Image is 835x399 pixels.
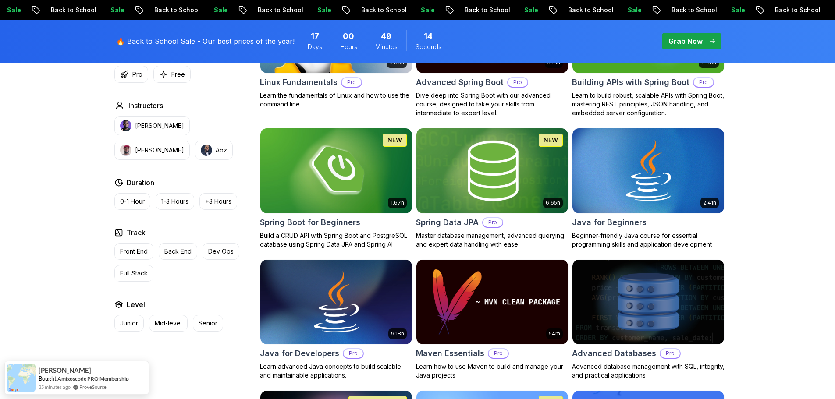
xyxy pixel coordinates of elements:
[120,197,145,206] p: 0-1 Hour
[572,128,725,249] a: Java for Beginners card2.41hJava for BeginnersBeginner-friendly Java course for essential program...
[31,6,91,14] p: Back to School
[412,126,572,215] img: Spring Data JPA card
[572,216,647,229] h2: Java for Beginners
[416,362,569,380] p: Learn how to use Maven to build and manage your Java projects
[703,199,716,206] p: 2.41h
[195,141,233,160] button: instructor imgAbz
[199,319,217,328] p: Senior
[572,128,724,213] img: Java for Beginners card
[416,347,484,360] h2: Maven Essentials
[344,349,363,358] p: Pro
[91,6,119,14] p: Sale
[135,146,184,155] p: [PERSON_NAME]
[260,128,412,213] img: Spring Boot for Beginners card
[127,177,154,188] h2: Duration
[308,42,322,51] span: Days
[661,349,680,358] p: Pro
[114,265,153,282] button: Full Stack
[694,78,713,87] p: Pro
[135,121,184,130] p: [PERSON_NAME]
[342,78,361,87] p: Pro
[572,362,725,380] p: Advanced database management with SQL, integrity, and practical applications
[205,197,231,206] p: +3 Hours
[79,383,107,391] a: ProveSource
[155,319,182,328] p: Mid-level
[489,349,508,358] p: Pro
[572,260,724,345] img: Advanced Databases card
[114,116,190,135] button: instructor img[PERSON_NAME]
[572,259,725,380] a: Advanced Databases cardAdvanced DatabasesProAdvanced database management with SQL, integrity, and...
[114,66,148,83] button: Pro
[114,141,190,160] button: instructor img[PERSON_NAME]
[216,146,227,155] p: Abz
[416,76,504,88] h2: Advanced Spring Boot
[260,231,412,249] p: Build a CRUD API with Spring Boot and PostgreSQL database using Spring Data JPA and Spring AI
[120,269,148,278] p: Full Stack
[193,315,223,332] button: Senior
[260,91,412,109] p: Learn the fundamentals of Linux and how to use the command line
[127,299,145,310] h2: Level
[260,260,412,345] img: Java for Developers card
[505,6,533,14] p: Sale
[387,136,402,145] p: NEW
[381,30,391,42] span: 49 Minutes
[343,30,354,42] span: 0 Hours
[120,247,148,256] p: Front End
[340,42,357,51] span: Hours
[201,145,212,156] img: instructor img
[135,6,194,14] p: Back to School
[238,6,298,14] p: Back to School
[120,120,131,131] img: instructor img
[260,347,339,360] h2: Java for Developers
[159,243,197,260] button: Back End
[416,91,569,117] p: Dive deep into Spring Boot with our advanced course, designed to take your skills from intermedia...
[260,362,412,380] p: Learn advanced Java concepts to build scalable and maintainable applications.
[149,315,188,332] button: Mid-level
[572,91,725,117] p: Learn to build robust, scalable APIs with Spring Boot, mastering REST principles, JSON handling, ...
[298,6,326,14] p: Sale
[132,70,142,79] p: Pro
[341,6,401,14] p: Back to School
[391,199,404,206] p: 1.67h
[39,383,71,391] span: 25 minutes ago
[572,76,689,88] h2: Building APIs with Spring Boot
[161,197,188,206] p: 1-3 Hours
[416,216,479,229] h2: Spring Data JPA
[416,259,569,380] a: Maven Essentials card54mMaven EssentialsProLearn how to use Maven to build and manage your Java p...
[544,136,558,145] p: NEW
[260,76,338,88] h2: Linux Fundamentals
[156,193,194,210] button: 1-3 Hours
[549,330,560,337] p: 54m
[548,6,608,14] p: Back to School
[445,6,505,14] p: Back to School
[114,193,150,210] button: 0-1 Hour
[260,128,412,249] a: Spring Boot for Beginners card1.67hNEWSpring Boot for BeginnersBuild a CRUD API with Spring Boot ...
[711,6,739,14] p: Sale
[375,42,398,51] span: Minutes
[164,247,192,256] p: Back End
[483,218,502,227] p: Pro
[260,216,360,229] h2: Spring Boot for Beginners
[546,199,560,206] p: 6.65h
[260,259,412,380] a: Java for Developers card9.18hJava for DevelopersProLearn advanced Java concepts to build scalable...
[608,6,636,14] p: Sale
[7,364,36,392] img: provesource social proof notification image
[668,36,703,46] p: Grab Now
[416,42,441,51] span: Seconds
[194,6,222,14] p: Sale
[416,128,569,249] a: Spring Data JPA card6.65hNEWSpring Data JPAProMaster database management, advanced querying, and ...
[755,6,815,14] p: Back to School
[508,78,527,87] p: Pro
[208,247,234,256] p: Dev Ops
[116,36,295,46] p: 🔥 Back to School Sale - Our best prices of the year!
[114,243,153,260] button: Front End
[128,100,163,111] h2: Instructors
[171,70,185,79] p: Free
[401,6,429,14] p: Sale
[39,375,57,382] span: Bought
[120,319,138,328] p: Junior
[652,6,711,14] p: Back to School
[416,260,568,345] img: Maven Essentials card
[572,231,725,249] p: Beginner-friendly Java course for essential programming skills and application development
[39,367,91,374] span: [PERSON_NAME]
